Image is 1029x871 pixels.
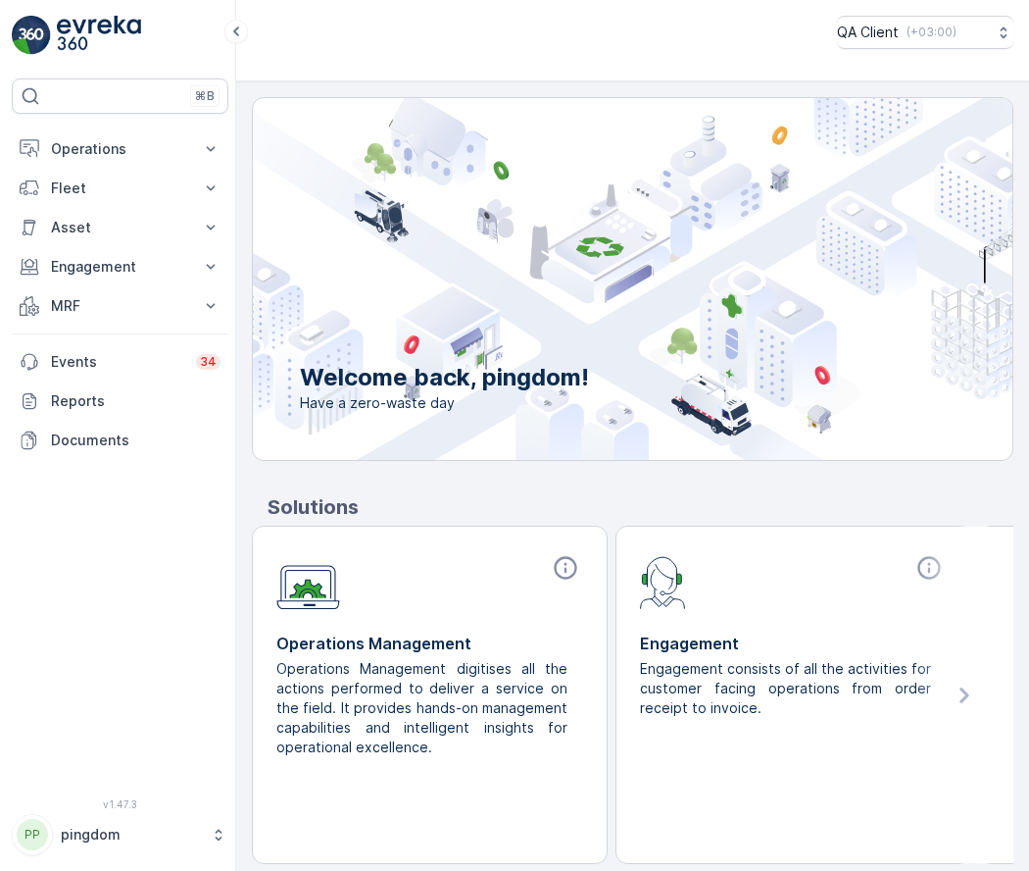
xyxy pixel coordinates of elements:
[51,257,189,277] p: Engagement
[12,798,228,810] span: v 1.47.3
[195,88,215,104] p: ⌘B
[12,129,228,169] button: Operations
[837,16,1013,49] button: QA Client(+03:00)
[165,98,1012,460] img: city illustration
[12,342,228,382] a: Events34
[12,814,228,855] button: PPpingdom
[300,393,589,413] span: Have a zero-waste day
[276,659,567,757] p: Operations Management digitises all the actions performed to deliver a service on the field. It p...
[51,179,189,198] p: Fleet
[12,16,51,55] img: logo
[12,208,228,247] button: Asset
[276,554,340,610] img: module-icon
[51,218,189,237] p: Asset
[200,354,217,370] p: 34
[17,819,48,850] div: PP
[12,382,228,421] a: Reports
[640,659,931,718] p: Engagement consists of all the activities for customer facing operations from order receipt to in...
[12,169,228,208] button: Fleet
[51,296,189,316] p: MRF
[640,632,947,655] p: Engagement
[51,352,184,372] p: Events
[640,554,686,609] img: module-icon
[51,391,220,411] p: Reports
[51,139,189,159] p: Operations
[57,16,141,55] img: logo_light-DOdMpM7g.png
[51,431,220,450] p: Documents
[837,23,899,42] p: QA Client
[12,286,228,326] button: MRF
[906,25,956,40] p: ( +03:00 )
[268,492,1013,522] p: Solutions
[12,421,228,460] a: Documents
[61,825,201,845] p: pingdom
[276,632,583,655] p: Operations Management
[12,247,228,286] button: Engagement
[300,362,589,393] p: Welcome back, pingdom!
